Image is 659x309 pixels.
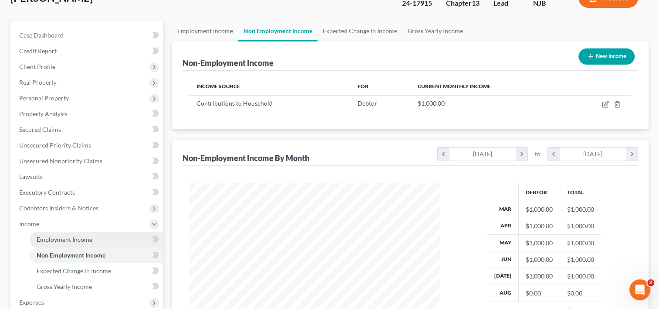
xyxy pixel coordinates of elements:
[12,27,163,43] a: Case Dashboard
[487,251,519,268] th: Jun
[418,100,445,107] span: $1,000.00
[526,255,553,264] div: $1,000.00
[37,267,111,275] span: Expected Change in Income
[19,94,69,102] span: Personal Property
[560,285,601,302] td: $0.00
[19,173,43,180] span: Lawsuits
[182,58,274,68] div: Non-Employment Income
[487,201,519,218] th: Mar
[238,21,318,41] a: Non Employment Income
[560,234,601,251] td: $1,000.00
[526,205,553,214] div: $1,000.00
[12,153,163,169] a: Unsecured Nonpriority Claims
[12,137,163,153] a: Unsecured Priority Claims
[19,63,55,70] span: Client Profile
[358,83,368,89] span: For
[19,141,91,149] span: Unsecured Priority Claims
[487,218,519,234] th: Apr
[526,272,553,281] div: $1,000.00
[647,279,654,286] span: 2
[19,47,57,55] span: Credit Report
[438,148,449,161] i: chevron_left
[560,218,601,234] td: $1,000.00
[19,189,75,196] span: Executory Contracts
[12,106,163,122] a: Property Analysis
[19,157,102,165] span: Unsecured Nonpriority Claims
[12,43,163,59] a: Credit Report
[629,279,650,300] iframe: Intercom live chat
[402,21,468,41] a: Gross Yearly Income
[526,239,553,247] div: $1,000.00
[535,150,541,158] span: to
[12,169,163,185] a: Lawsuits
[19,110,68,117] span: Property Analysis
[12,122,163,137] a: Secured Claims
[196,83,240,89] span: Income Source
[560,251,601,268] td: $1,000.00
[318,21,402,41] a: Expected Change in Income
[526,289,553,298] div: $0.00
[518,183,560,201] th: Debtor
[37,251,105,259] span: Non Employment Income
[487,234,519,251] th: May
[19,299,44,306] span: Expenses
[560,268,601,285] td: $1,000.00
[30,279,163,295] a: Gross Yearly Income
[19,220,39,227] span: Income
[30,247,163,263] a: Non Employment Income
[12,185,163,200] a: Executory Contracts
[358,100,377,107] span: Debtor
[487,285,519,302] th: Aug
[560,183,601,201] th: Total
[19,126,61,133] span: Secured Claims
[560,148,626,161] div: [DATE]
[526,222,553,230] div: $1,000.00
[19,31,64,39] span: Case Dashboard
[19,204,98,212] span: Codebtors Insiders & Notices
[449,148,516,161] div: [DATE]
[516,148,527,161] i: chevron_right
[487,268,519,285] th: [DATE]
[182,153,309,163] div: Non-Employment Income By Month
[196,100,273,107] span: Contributions to Household
[19,79,57,86] span: Real Property
[30,263,163,279] a: Expected Change in Income
[626,148,638,161] i: chevron_right
[548,148,560,161] i: chevron_left
[172,21,238,41] a: Employment Income
[37,283,92,290] span: Gross Yearly Income
[560,201,601,218] td: $1,000.00
[578,48,635,65] button: New Income
[30,232,163,247] a: Employment Income
[37,236,92,243] span: Employment Income
[418,83,491,89] span: Current Monthly Income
